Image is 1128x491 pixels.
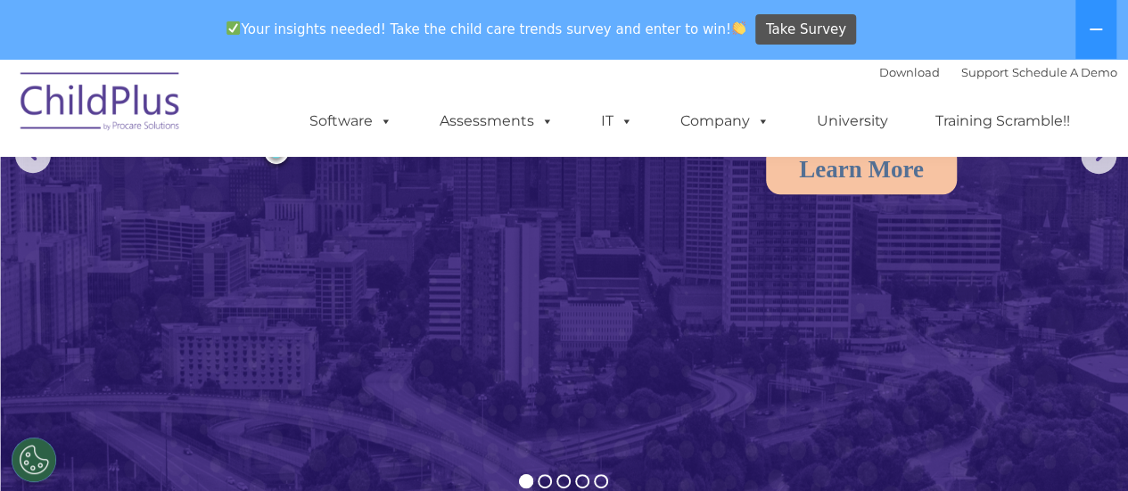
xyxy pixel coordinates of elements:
span: Phone number [248,191,324,204]
span: Your insights needed! Take the child care trends survey and enter to win! [219,12,753,46]
a: Software [292,103,410,139]
a: Learn More [766,144,957,194]
a: Schedule A Demo [1012,65,1117,79]
button: Cookies Settings [12,438,56,482]
a: IT [583,103,651,139]
a: Company [663,103,787,139]
img: ✅ [226,21,240,35]
a: University [799,103,906,139]
a: Training Scramble!! [918,103,1088,139]
a: Take Survey [755,14,856,45]
a: Support [961,65,1009,79]
img: ChildPlus by Procare Solutions [12,60,190,149]
img: 👏 [732,21,745,35]
a: Download [879,65,940,79]
span: Last name [248,118,302,131]
a: Assessments [422,103,572,139]
span: Take Survey [766,14,846,45]
font: | [879,65,1117,79]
